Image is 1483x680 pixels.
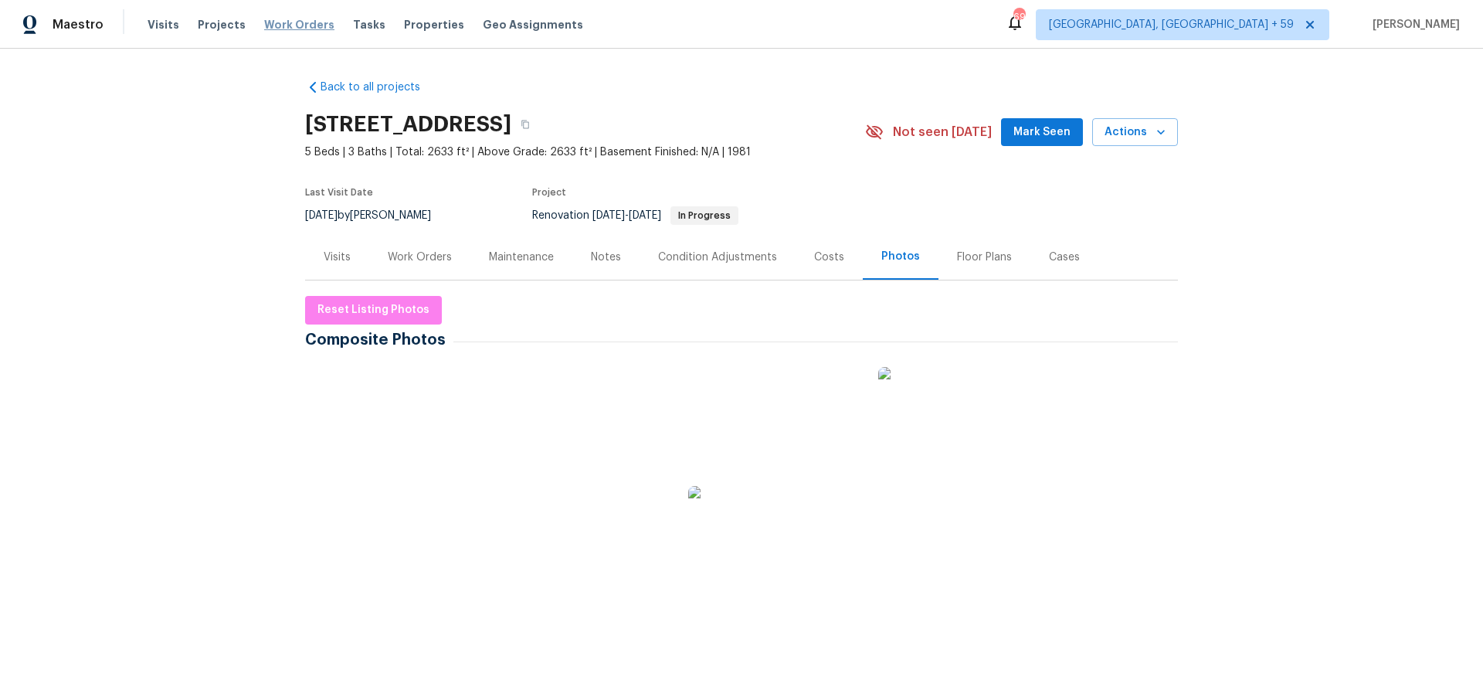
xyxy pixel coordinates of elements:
span: In Progress [672,211,737,220]
span: Work Orders [264,17,334,32]
div: Costs [814,250,844,265]
span: Not seen [DATE] [893,124,992,140]
span: Tasks [353,19,385,30]
button: Mark Seen [1001,118,1083,147]
span: Projects [198,17,246,32]
span: [PERSON_NAME] [1366,17,1460,32]
div: Maintenance [489,250,554,265]
div: Work Orders [388,250,452,265]
span: Properties [404,17,464,32]
span: [DATE] [305,210,338,221]
span: Last Visit Date [305,188,373,197]
span: Visits [148,17,179,32]
span: Project [532,188,566,197]
span: Composite Photos [305,332,453,348]
span: Mark Seen [1013,123,1071,142]
span: Reset Listing Photos [317,301,429,320]
div: Visits [324,250,351,265]
span: [GEOGRAPHIC_DATA], [GEOGRAPHIC_DATA] + 59 [1049,17,1294,32]
span: Actions [1105,123,1166,142]
div: Condition Adjustments [658,250,777,265]
span: Maestro [53,17,104,32]
button: Actions [1092,118,1178,147]
h2: [STREET_ADDRESS] [305,117,511,132]
div: Floor Plans [957,250,1012,265]
div: Photos [881,249,920,264]
div: Notes [591,250,621,265]
span: [DATE] [629,210,661,221]
a: Back to all projects [305,80,453,95]
div: 694 [1013,9,1024,25]
span: - [592,210,661,221]
span: 5 Beds | 3 Baths | Total: 2633 ft² | Above Grade: 2633 ft² | Basement Finished: N/A | 1981 [305,144,865,160]
div: Cases [1049,250,1080,265]
span: [DATE] [592,210,625,221]
button: Reset Listing Photos [305,296,442,325]
button: Copy Address [511,110,539,138]
span: Geo Assignments [483,17,583,32]
div: by [PERSON_NAME] [305,206,450,225]
span: Renovation [532,210,738,221]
